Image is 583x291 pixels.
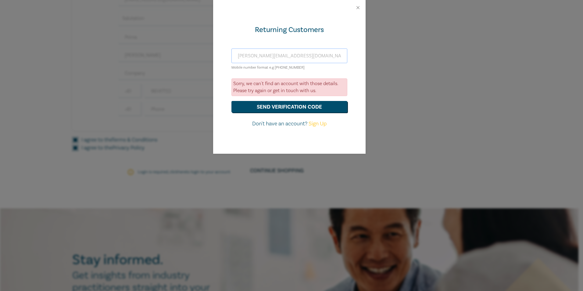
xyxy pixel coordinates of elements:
div: Returning Customers [231,25,347,35]
a: Sign Up [309,120,327,127]
div: Sorry, we can't find an account with those details. Please try again or get in touch with us. [231,78,347,96]
button: Close [355,5,361,10]
small: Mobile number format e.g [PHONE_NUMBER] [231,65,305,70]
button: send verification code [231,101,347,113]
p: Don't have an account? [231,120,347,128]
input: Enter email or Mobile number [231,48,347,63]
